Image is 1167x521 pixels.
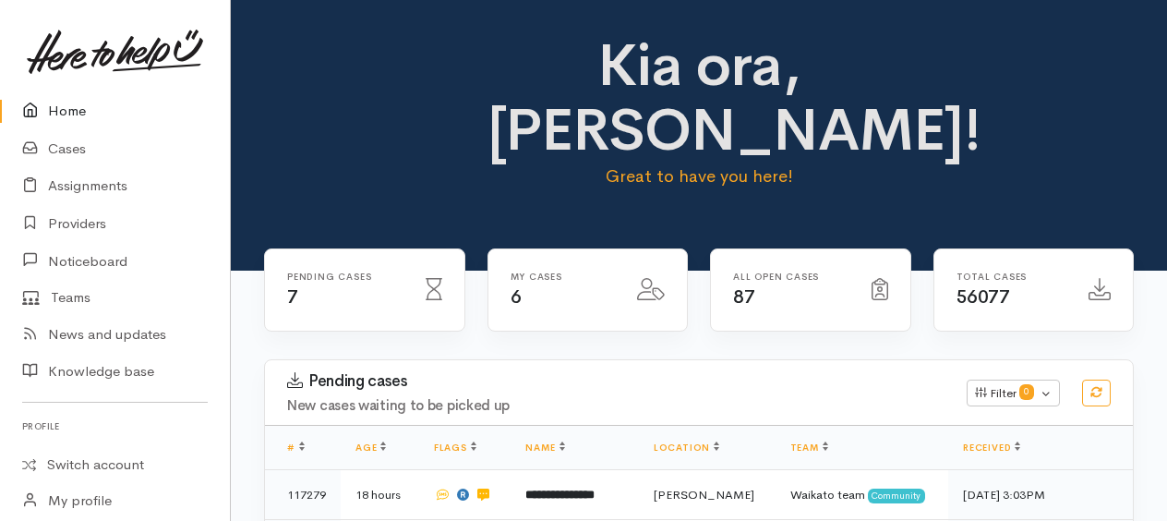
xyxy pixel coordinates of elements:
[525,442,564,454] a: Name
[963,442,1020,454] a: Received
[1019,384,1034,399] span: 0
[287,442,305,454] a: #
[654,442,719,454] a: Location
[654,487,754,503] span: [PERSON_NAME]
[265,470,341,520] td: 117279
[776,470,949,520] td: Waikato team
[790,442,828,454] a: Team
[287,272,403,282] h6: Pending cases
[733,285,754,309] span: 87
[511,285,522,309] span: 6
[341,470,419,520] td: 18 hours
[287,398,944,414] h4: New cases waiting to be picked up
[956,285,1010,309] span: 56077
[948,470,1133,520] td: [DATE] 3:03PM
[956,272,1067,282] h6: Total cases
[355,442,386,454] a: Age
[868,489,926,503] span: Community
[22,414,208,439] h6: Profile
[287,372,944,391] h3: Pending cases
[733,272,849,282] h6: All Open cases
[287,285,298,309] span: 7
[487,164,911,189] p: Great to have you here!
[511,272,616,282] h6: My cases
[487,33,911,164] h1: Kia ora, [PERSON_NAME]!
[434,442,476,454] a: Flags
[967,380,1060,407] button: Filter0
